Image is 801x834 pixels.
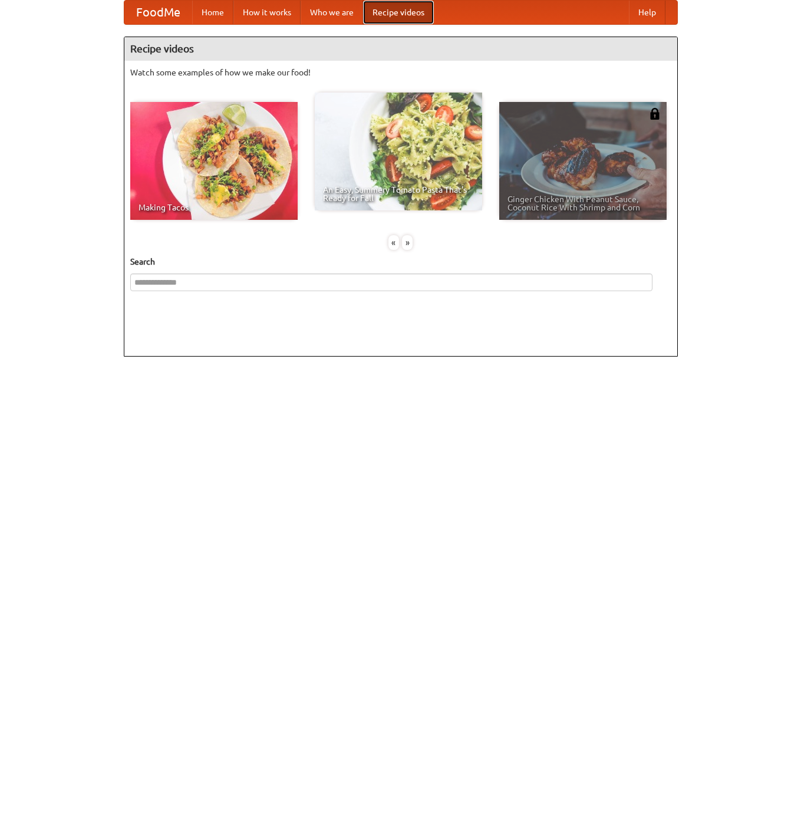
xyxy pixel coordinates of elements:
div: « [388,235,399,250]
a: Recipe videos [363,1,434,24]
h5: Search [130,256,671,268]
p: Watch some examples of how we make our food! [130,67,671,78]
a: Help [629,1,665,24]
a: Making Tacos [130,102,298,220]
span: An Easy, Summery Tomato Pasta That's Ready for Fall [323,186,474,202]
a: How it works [233,1,301,24]
a: FoodMe [124,1,192,24]
a: Home [192,1,233,24]
h4: Recipe videos [124,37,677,61]
div: » [402,235,413,250]
span: Making Tacos [139,203,289,212]
a: Who we are [301,1,363,24]
a: An Easy, Summery Tomato Pasta That's Ready for Fall [315,93,482,210]
img: 483408.png [649,108,661,120]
